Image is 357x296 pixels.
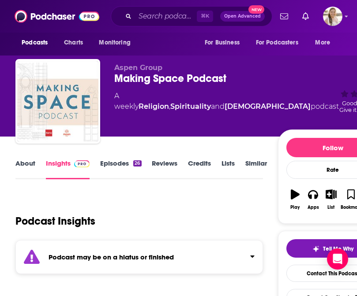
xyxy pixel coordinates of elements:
[308,205,319,210] div: Apps
[224,14,261,18] span: Open Advanced
[312,245,319,252] img: tell me why sparkle
[327,205,334,210] div: List
[17,61,98,142] img: Making Space Podcast
[135,9,197,23] input: Search podcasts, credits, & more...
[114,63,162,72] span: Aspen Group
[299,9,312,24] a: Show notifications dropdown
[188,159,211,179] a: Credits
[170,102,211,111] a: Spirituality
[246,159,267,179] a: Similar
[309,34,342,51] button: open menu
[93,34,142,51] button: open menu
[111,6,272,26] div: Search podcasts, credits, & more...
[46,159,90,179] a: InsightsPodchaser Pro
[58,34,88,51] a: Charts
[114,91,339,112] div: A weekly podcast
[22,37,48,49] span: Podcasts
[133,160,141,166] div: 26
[15,34,59,51] button: open menu
[139,102,169,111] a: Religion
[64,37,83,49] span: Charts
[199,34,251,51] button: open menu
[327,248,348,270] div: Open Intercom Messenger
[197,11,213,22] span: ⌘ K
[225,102,311,111] a: [DEMOGRAPHIC_DATA]
[169,102,170,111] span: ,
[322,184,340,215] button: List
[220,11,265,22] button: Open AdvancedNew
[256,37,298,49] span: For Podcasters
[205,37,240,49] span: For Business
[286,184,304,215] button: Play
[15,8,99,25] img: Podchaser - Follow, Share and Rate Podcasts
[277,9,292,24] a: Show notifications dropdown
[99,37,130,49] span: Monitoring
[316,37,331,49] span: More
[323,7,342,26] button: Show profile menu
[290,205,300,210] div: Play
[323,7,342,26] img: User Profile
[211,102,225,111] span: and
[100,159,141,179] a: Episodes26
[248,5,264,14] span: New
[222,159,235,179] a: Lists
[304,184,322,215] button: Apps
[323,245,353,252] span: Tell Me Why
[74,160,90,167] img: Podchaser Pro
[49,253,174,261] strong: Podcast may be on a hiatus or finished
[15,215,95,228] h1: Podcast Insights
[323,7,342,26] span: Logged in as acquavie
[15,159,35,179] a: About
[152,159,178,179] a: Reviews
[250,34,311,51] button: open menu
[15,240,263,274] section: Click to expand status details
